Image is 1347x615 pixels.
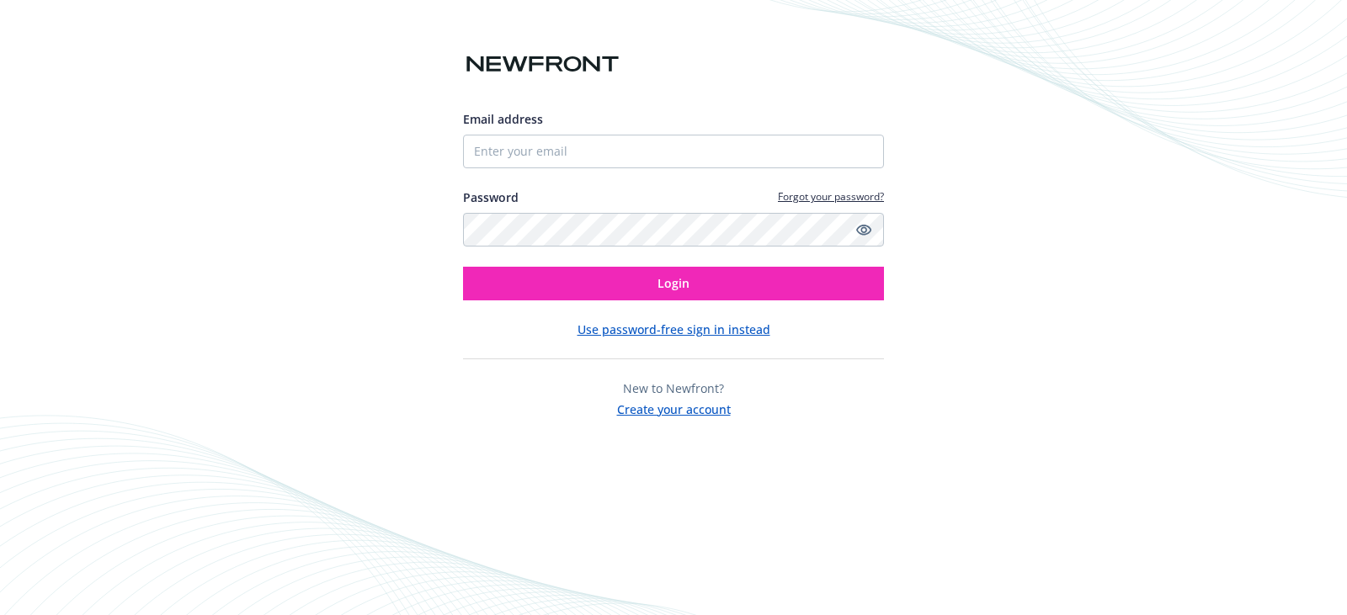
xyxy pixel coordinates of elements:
span: Login [658,275,689,291]
a: Forgot your password? [778,189,884,204]
button: Use password-free sign in instead [578,321,770,338]
span: Email address [463,111,543,127]
input: Enter your password [463,213,884,247]
label: Password [463,188,519,206]
span: New to Newfront? [623,380,724,396]
img: Newfront logo [463,50,622,79]
input: Enter your email [463,135,884,168]
button: Create your account [617,397,731,418]
a: Show password [854,220,874,240]
button: Login [463,267,884,300]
